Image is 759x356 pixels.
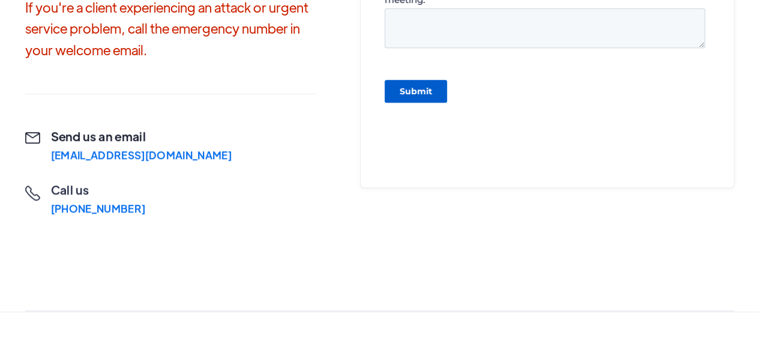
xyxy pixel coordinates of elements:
[51,203,145,214] div: [PHONE_NUMBER]
[51,181,145,198] h2: Call us
[51,128,232,145] h2: Send us an email
[559,226,759,356] iframe: Chat Widget
[51,149,232,161] div: [EMAIL_ADDRESS][DOMAIN_NAME]
[25,128,232,161] a: Send us an email[EMAIL_ADDRESS][DOMAIN_NAME]
[25,132,40,161] div: 
[25,181,146,214] a: Call us[PHONE_NUMBER]
[25,186,40,214] div: 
